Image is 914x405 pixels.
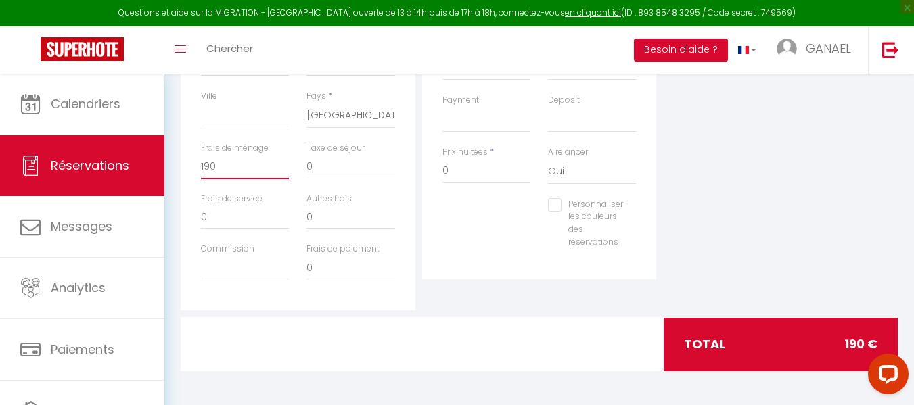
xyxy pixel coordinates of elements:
[201,90,217,103] label: Ville
[41,37,124,61] img: Super Booking
[857,348,914,405] iframe: LiveChat chat widget
[51,341,114,358] span: Paiements
[664,318,898,371] div: total
[51,279,106,296] span: Analytics
[306,90,326,103] label: Pays
[206,41,253,55] span: Chercher
[201,193,262,206] label: Frais de service
[882,41,899,58] img: logout
[306,142,365,155] label: Taxe de séjour
[767,26,868,74] a: ... GANAEL
[634,39,728,62] button: Besoin d'aide ?
[548,94,580,107] label: Deposit
[562,198,623,249] label: Personnaliser les couleurs des réservations
[201,243,254,256] label: Commission
[442,146,488,159] label: Prix nuitées
[442,94,479,107] label: Payment
[306,243,380,256] label: Frais de paiement
[777,39,797,59] img: ...
[201,142,269,155] label: Frais de ménage
[51,218,112,235] span: Messages
[548,146,588,159] label: A relancer
[565,7,621,18] a: en cliquant ici
[806,40,851,57] span: GANAEL
[51,157,129,174] span: Réservations
[51,95,120,112] span: Calendriers
[196,26,263,74] a: Chercher
[844,335,877,354] span: 190 €
[306,193,352,206] label: Autres frais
